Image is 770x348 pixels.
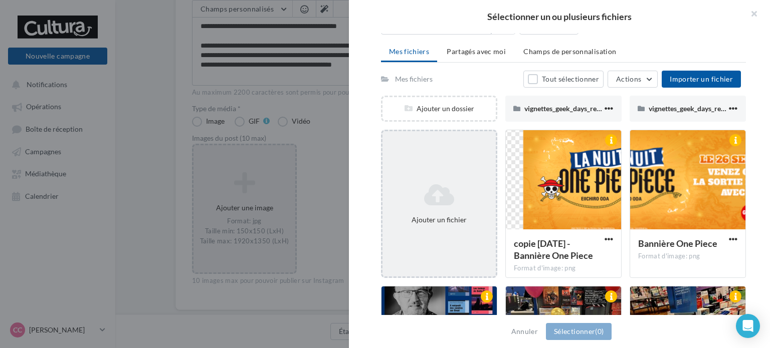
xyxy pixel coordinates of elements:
[382,104,496,114] div: Ajouter un dossier
[523,71,604,88] button: Tout sélectionner
[595,327,604,335] span: (0)
[616,75,641,83] span: Actions
[608,71,658,88] button: Actions
[638,238,717,249] span: Bannière One Piece
[389,47,429,56] span: Mes fichiers
[514,238,593,261] span: copie 22-09-2025 - Bannière One Piece
[670,75,733,83] span: Importer un fichier
[736,314,760,338] div: Open Intercom Messenger
[447,47,506,56] span: Partagés avec moi
[524,104,673,113] span: vignettes_geek_days_rennes_02_2025__venir (1)
[514,264,613,273] div: Format d'image: png
[523,47,616,56] span: Champs de personnalisation
[507,325,542,337] button: Annuler
[546,323,612,340] button: Sélectionner(0)
[662,71,741,88] button: Importer un fichier
[387,215,492,225] div: Ajouter un fichier
[638,252,737,261] div: Format d'image: png
[395,74,433,84] div: Mes fichiers
[365,12,754,21] h2: Sélectionner un ou plusieurs fichiers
